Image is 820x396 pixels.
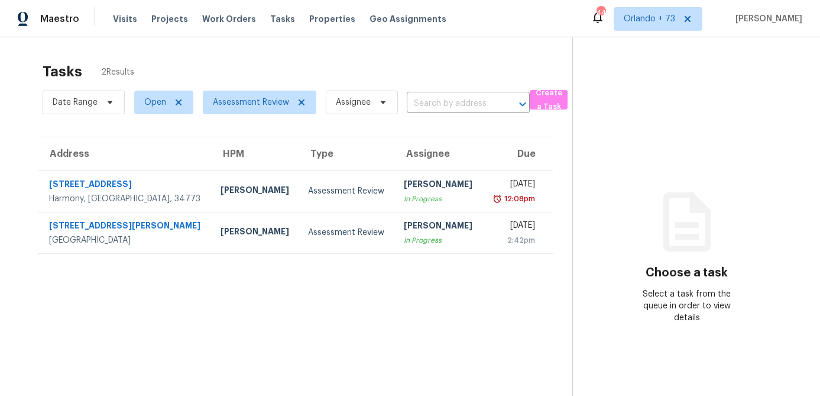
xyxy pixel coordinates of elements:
[309,13,355,25] span: Properties
[308,185,385,197] div: Assessment Review
[630,288,744,324] div: Select a task from the queue in order to view details
[646,267,728,279] h3: Choose a task
[404,220,473,234] div: [PERSON_NAME]
[113,13,137,25] span: Visits
[101,66,134,78] span: 2 Results
[221,184,290,199] div: [PERSON_NAME]
[336,96,371,108] span: Assignee
[514,96,531,112] button: Open
[492,193,502,205] img: Overdue Alarm Icon
[49,178,202,193] div: [STREET_ADDRESS]
[597,7,605,19] div: 442
[211,137,299,170] th: HPM
[49,193,202,205] div: Harmony, [GEOGRAPHIC_DATA], 34773
[38,137,211,170] th: Address
[151,13,188,25] span: Projects
[40,13,79,25] span: Maestro
[213,96,289,108] span: Assessment Review
[299,137,394,170] th: Type
[49,234,202,246] div: [GEOGRAPHIC_DATA]
[530,90,568,110] button: Create a Task
[407,95,497,113] input: Search by address
[492,178,535,193] div: [DATE]
[270,15,295,23] span: Tasks
[370,13,446,25] span: Geo Assignments
[49,220,202,234] div: [STREET_ADDRESS][PERSON_NAME]
[53,96,98,108] span: Date Range
[536,86,562,114] span: Create a Task
[492,220,535,234] div: [DATE]
[404,193,473,205] div: In Progress
[502,193,535,205] div: 12:08pm
[492,234,535,246] div: 2:42pm
[404,178,473,193] div: [PERSON_NAME]
[308,227,385,239] div: Assessment Review
[624,13,675,25] span: Orlando + 73
[43,66,82,78] h2: Tasks
[202,13,256,25] span: Work Orders
[394,137,482,170] th: Assignee
[731,13,802,25] span: [PERSON_NAME]
[404,234,473,246] div: In Progress
[144,96,166,108] span: Open
[482,137,553,170] th: Due
[221,226,290,240] div: [PERSON_NAME]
